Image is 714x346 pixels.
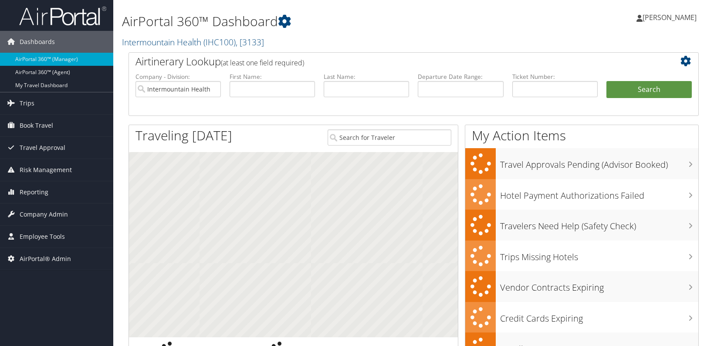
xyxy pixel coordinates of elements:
h1: AirPortal 360™ Dashboard [122,12,511,31]
span: Trips [20,92,34,114]
span: [PERSON_NAME] [643,13,697,22]
span: Reporting [20,181,48,203]
label: Ticket Number: [512,72,598,81]
span: Risk Management [20,159,72,181]
span: Employee Tools [20,226,65,248]
span: Book Travel [20,115,53,136]
h3: Hotel Payment Authorizations Failed [500,185,698,202]
a: Travel Approvals Pending (Advisor Booked) [465,148,698,179]
a: Trips Missing Hotels [465,241,698,271]
span: , [ 3133 ] [236,36,264,48]
span: AirPortal® Admin [20,248,71,270]
input: Search for Traveler [328,129,452,146]
label: First Name: [230,72,315,81]
label: Company - Division: [135,72,221,81]
h2: Airtinerary Lookup [135,54,644,69]
a: [PERSON_NAME] [636,4,705,31]
h1: Traveling [DATE] [135,126,232,145]
a: Credit Cards Expiring [465,302,698,333]
span: Travel Approval [20,137,65,159]
img: airportal-logo.png [19,6,106,26]
button: Search [606,81,692,98]
label: Departure Date Range: [418,72,503,81]
h3: Vendor Contracts Expiring [500,277,698,294]
span: Dashboards [20,31,55,53]
h3: Travel Approvals Pending (Advisor Booked) [500,154,698,171]
span: Company Admin [20,204,68,225]
h3: Credit Cards Expiring [500,308,698,325]
a: Travelers Need Help (Safety Check) [465,210,698,241]
h3: Trips Missing Hotels [500,247,698,263]
a: Intermountain Health [122,36,264,48]
a: Hotel Payment Authorizations Failed [465,179,698,210]
h1: My Action Items [465,126,698,145]
label: Last Name: [324,72,409,81]
a: Vendor Contracts Expiring [465,271,698,302]
h3: Travelers Need Help (Safety Check) [500,216,698,232]
span: (at least one field required) [221,58,304,68]
span: ( IHC100 ) [203,36,236,48]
